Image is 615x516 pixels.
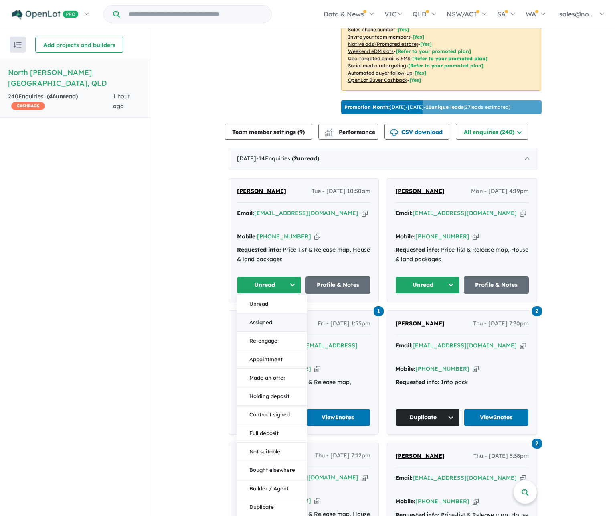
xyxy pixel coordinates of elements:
strong: Requested info: [395,378,439,386]
img: line-chart.svg [325,129,332,133]
strong: Requested info: [395,246,439,253]
a: [PHONE_NUMBER] [415,233,469,240]
u: OpenLot Buyer Cashback [348,77,407,83]
b: Promotion Month: [344,104,390,110]
button: Unread [237,276,302,294]
img: Openlot PRO Logo White [12,10,79,20]
u: Social media retargeting [348,63,406,69]
img: sort.svg [14,42,22,48]
div: Info pack [395,378,529,387]
a: Profile & Notes [464,276,529,294]
button: All enquiries (240) [456,124,528,140]
a: [PERSON_NAME] [237,187,286,196]
strong: Email: [395,342,413,349]
a: [PHONE_NUMBER] [257,497,311,504]
span: [ Yes ] [413,34,424,40]
button: Not suitable [237,443,307,461]
span: [Yes] [420,41,432,47]
a: 1 [374,305,384,316]
button: Duplicate [395,409,460,426]
input: Try estate name, suburb, builder or developer [121,6,270,23]
div: Price-list & Release map, House & land packages [237,245,370,264]
a: [EMAIL_ADDRESS][DOMAIN_NAME] [413,342,517,349]
div: 240 Enquir ies [8,92,113,111]
button: Copy [473,365,479,373]
img: download icon [390,129,398,137]
a: View1notes [305,409,370,426]
span: [Refer to your promoted plan] [396,48,471,54]
span: [Yes] [415,70,426,76]
span: [PERSON_NAME] [395,452,445,459]
a: 2 [532,305,542,316]
strong: ( unread) [47,93,78,100]
button: Copy [314,365,320,373]
a: Profile & Notes [305,276,370,294]
span: 2 [294,155,297,162]
button: Builder / Agent [237,479,307,498]
button: Copy [473,232,479,241]
span: 46 [49,93,56,100]
button: Holding deposit [237,387,307,406]
img: bar-chart.svg [325,131,333,136]
u: Weekend eDM slots [348,48,394,54]
span: Tue - [DATE] 10:50am [312,187,370,196]
span: Fri - [DATE] 1:55pm [318,319,370,329]
span: - 14 Enquir ies [256,155,319,162]
a: View2notes [464,409,529,426]
a: [EMAIL_ADDRESS][DOMAIN_NAME] [254,209,358,217]
strong: Mobile: [237,233,257,240]
strong: Mobile: [395,233,415,240]
a: [PERSON_NAME] [395,451,445,461]
a: [EMAIL_ADDRESS][DOMAIN_NAME] [254,474,358,481]
a: [PERSON_NAME] [395,187,445,196]
span: [Yes] [409,77,421,83]
button: Add projects and builders [35,37,123,53]
span: [Refer to your promoted plan] [408,63,484,69]
strong: Requested info: [237,246,281,253]
span: Thu - [DATE] 7:12pm [315,451,370,461]
button: Performance [318,124,378,140]
button: Appointment [237,350,307,369]
button: Copy [362,209,368,217]
span: Performance [326,128,375,136]
p: [DATE] - [DATE] - ( 27 leads estimated) [344,104,510,111]
span: Thu - [DATE] 5:38pm [473,451,529,461]
span: [PERSON_NAME] [395,320,445,327]
button: Unread [237,295,307,313]
button: Copy [314,232,320,241]
strong: Mobile: [395,365,415,372]
b: 11 unique leads [426,104,463,110]
button: Copy [362,473,368,482]
button: Contract signed [237,406,307,424]
span: CASHBACK [11,102,45,110]
strong: Email: [395,209,413,217]
span: 1 [374,306,384,316]
span: 9 [299,128,303,136]
u: Sales phone number [348,26,395,33]
button: Unread [395,276,460,294]
button: Team member settings (9) [225,124,312,140]
span: [PERSON_NAME] [395,187,445,195]
span: Thu - [DATE] 7:30pm [473,319,529,329]
span: [Refer to your promoted plan] [412,55,488,61]
button: CSV download [384,124,449,140]
span: 2 [532,306,542,316]
button: Full deposit [237,424,307,443]
a: [PHONE_NUMBER] [415,498,469,505]
a: [PHONE_NUMBER] [415,365,469,372]
span: sales@no... [559,10,594,18]
button: Assigned [237,313,307,332]
u: Native ads (Promoted estate) [348,41,418,47]
strong: Mobile: [395,498,415,505]
button: Copy [520,341,526,350]
button: Made an offer [237,369,307,387]
button: Copy [520,209,526,217]
a: [PERSON_NAME] [395,319,445,329]
div: [DATE] [229,148,537,170]
span: Mon - [DATE] 4:19pm [471,187,529,196]
a: [EMAIL_ADDRESS][DOMAIN_NAME] [413,209,517,217]
strong: Email: [237,209,254,217]
u: Geo-targeted email & SMS [348,55,410,61]
strong: Email: [395,474,413,481]
span: 1 hour ago [113,93,130,110]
